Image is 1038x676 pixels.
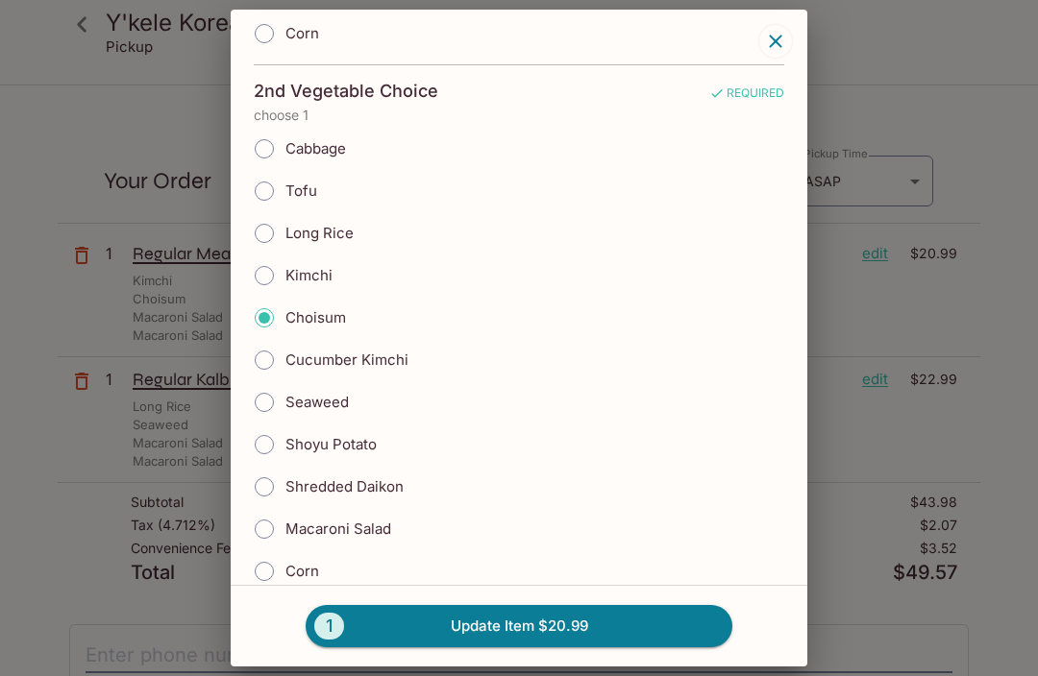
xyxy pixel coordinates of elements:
[285,519,391,538] span: Macaroni Salad
[285,139,346,157] span: Cabbage
[285,393,349,411] span: Seaweed
[306,605,732,647] button: 1Update Item $20.99
[254,108,784,123] p: choose 1
[285,350,408,369] span: Cucumber Kimchi
[285,224,354,242] span: Long Rice
[254,81,438,102] h4: 2nd Vegetable Choice
[285,266,333,284] span: Kimchi
[314,613,344,640] span: 1
[285,24,319,42] span: Corn
[709,85,784,108] span: REQUIRED
[285,308,346,326] span: Choisum
[285,562,319,580] span: Corn
[285,435,377,453] span: Shoyu Potato
[285,477,404,495] span: Shredded Daikon
[285,181,317,200] span: Tofu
